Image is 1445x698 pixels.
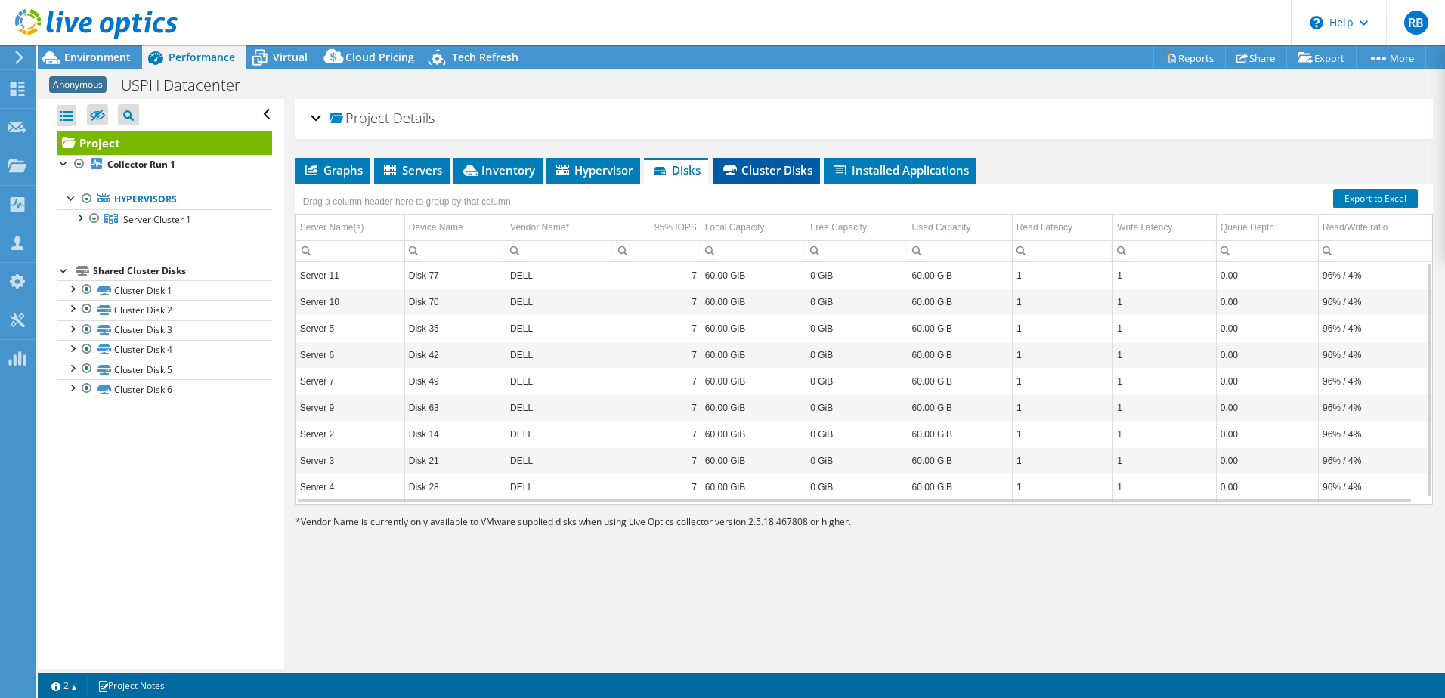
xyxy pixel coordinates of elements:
[296,240,404,261] td: Column Server Name(s), Filter cell
[404,315,506,341] td: Column Device Name, Value Disk 35
[409,218,463,236] div: Device Name
[1216,447,1318,474] td: Column Queue Depth, Value 0.00
[1216,474,1318,500] td: Column Queue Depth, Value 0.00
[1113,240,1216,261] td: Column Write Latency, Filter cell
[806,421,908,447] td: Column Free Capacity, Value 0 GiB
[1319,262,1432,289] td: Column Read/Write ratio, Value 96% / 4%
[1216,394,1318,421] td: Column Queue Depth, Value 0.00
[1333,189,1418,208] a: Export to Excel
[1221,218,1274,236] div: Queue Depth
[1319,315,1432,341] td: Column Read/Write ratio, Value 96% / 4%
[701,447,806,474] td: Column Local Capacity, Value 60.00 GiB
[908,421,1012,447] td: Column Used Capacity, Value 60.00 GiB
[296,215,404,241] td: Server Name(s) Column
[404,421,506,447] td: Column Device Name, Value Disk 14
[1153,46,1226,69] a: Reports
[1113,289,1216,315] td: Column Write Latency, Value 1
[87,676,175,695] a: Project Notes
[721,162,812,178] span: Cluster Disks
[506,394,614,421] td: Column Vendor Name*, Value DELL
[614,315,701,341] td: Column 95% IOPS, Value 7
[57,300,272,320] a: Cluster Disk 2
[273,50,308,64] span: Virtual
[506,289,614,315] td: Column Vendor Name*, Value DELL
[1319,421,1432,447] td: Column Read/Write ratio, Value 96% / 4%
[57,340,272,360] a: Cluster Disk 4
[123,213,191,226] span: Server Cluster 1
[1012,215,1112,241] td: Read Latency Column
[908,447,1012,474] td: Column Used Capacity, Value 60.00 GiB
[651,162,701,178] span: Disks
[1012,341,1112,368] td: Column Read Latency, Value 1
[41,676,88,695] a: 2
[296,262,404,289] td: Column Server Name(s), Value Server 11
[506,421,614,447] td: Column Vendor Name*, Value DELL
[296,289,404,315] td: Column Server Name(s), Value Server 10
[1404,11,1428,35] span: RB
[93,262,272,280] div: Shared Cluster Disks
[1319,447,1432,474] td: Column Read/Write ratio, Value 96% / 4%
[806,368,908,394] td: Column Free Capacity, Value 0 GiB
[614,341,701,368] td: Column 95% IOPS, Value 7
[1012,289,1112,315] td: Column Read Latency, Value 1
[303,162,363,178] span: Graphs
[1012,474,1112,500] td: Column Read Latency, Value 1
[300,218,364,236] div: Server Name(s)
[382,162,442,178] span: Servers
[57,280,272,300] a: Cluster Disk 1
[510,218,569,236] div: Vendor Name*
[506,341,614,368] td: Column Vendor Name*, Value DELL
[57,360,272,379] a: Cluster Disk 5
[806,315,908,341] td: Column Free Capacity, Value 0 GiB
[1319,289,1432,315] td: Column Read/Write ratio, Value 96% / 4%
[1319,368,1432,394] td: Column Read/Write ratio, Value 96% / 4%
[114,77,264,94] h1: USPH Datacenter
[1225,46,1287,69] a: Share
[1216,240,1318,261] td: Column Queue Depth, Filter cell
[506,474,614,500] td: Column Vendor Name*, Value DELL
[705,218,765,236] div: Local Capacity
[107,158,175,171] b: Collector Run 1
[1319,341,1432,368] td: Column Read/Write ratio, Value 96% / 4%
[654,218,697,236] div: 95% IOPS
[506,447,614,474] td: Column Vendor Name*, Value DELL
[614,447,701,474] td: Column 95% IOPS, Value 7
[57,155,272,174] a: Collector Run 1
[296,474,404,500] td: Column Server Name(s), Value Server 4
[806,341,908,368] td: Column Free Capacity, Value 0 GiB
[452,50,518,64] span: Tech Refresh
[64,50,131,64] span: Environment
[831,162,969,178] span: Installed Applications
[701,289,806,315] td: Column Local Capacity, Value 60.00 GiB
[908,289,1012,315] td: Column Used Capacity, Value 60.00 GiB
[908,341,1012,368] td: Column Used Capacity, Value 60.00 GiB
[1113,341,1216,368] td: Column Write Latency, Value 1
[1216,341,1318,368] td: Column Queue Depth, Value 0.00
[614,240,701,261] td: Column 95% IOPS, Filter cell
[806,262,908,289] td: Column Free Capacity, Value 0 GiB
[614,262,701,289] td: Column 95% IOPS, Value 7
[296,421,404,447] td: Column Server Name(s), Value Server 2
[57,209,272,229] a: Server Cluster 1
[404,289,506,315] td: Column Device Name, Value Disk 70
[701,394,806,421] td: Column Local Capacity, Value 60.00 GiB
[1016,218,1072,236] div: Read Latency
[701,368,806,394] td: Column Local Capacity, Value 60.00 GiB
[806,215,908,241] td: Free Capacity Column
[1323,218,1388,236] div: Read/Write ratio
[404,215,506,241] td: Device Name Column
[345,50,414,64] span: Cloud Pricing
[908,240,1012,261] td: Column Used Capacity, Filter cell
[506,215,614,241] td: Vendor Name* Column
[330,111,389,126] span: Project
[912,218,971,236] div: Used Capacity
[806,289,908,315] td: Column Free Capacity, Value 0 GiB
[1356,46,1426,69] a: More
[1012,315,1112,341] td: Column Read Latency, Value 1
[806,474,908,500] td: Column Free Capacity, Value 0 GiB
[296,394,404,421] td: Column Server Name(s), Value Server 9
[701,474,806,500] td: Column Local Capacity, Value 60.00 GiB
[296,368,404,394] td: Column Server Name(s), Value Server 7
[810,218,867,236] div: Free Capacity
[701,341,806,368] td: Column Local Capacity, Value 60.00 GiB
